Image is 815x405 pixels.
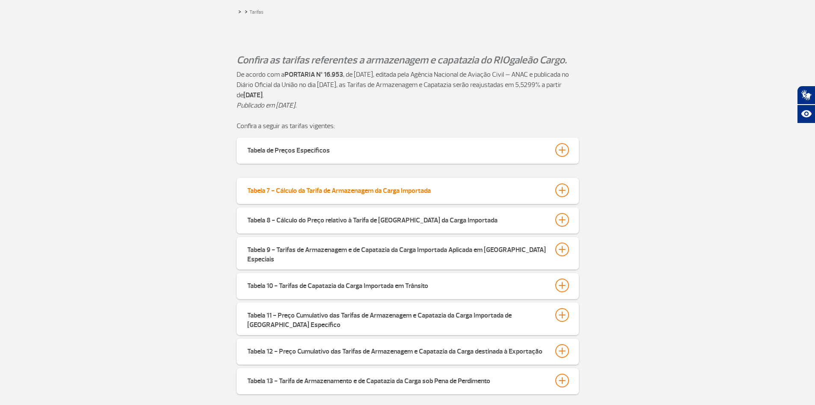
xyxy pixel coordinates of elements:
[247,308,569,330] button: Tabela 11 - Preço Cumulativo das Tarifas de Armazenagem e Capatazia da Carga Importada de [GEOGRA...
[247,374,490,386] div: Tabela 13 - Tarifa de Armazenamento e de Capatazia da Carga sob Pena de Perdimento
[247,243,547,264] div: Tabela 9 - Tarifas de Armazenagem e de Capatazia da Carga Importada Aplicada em [GEOGRAPHIC_DATA]...
[247,183,569,198] button: Tabela 7 - Cálculo da Tarifa de Armazenagem da Carga Importada
[243,91,263,99] strong: [DATE]
[237,121,579,131] p: Confira a seguir as tarifas vigentes:
[249,9,264,15] a: Tarifas
[797,86,815,105] button: Abrir tradutor de língua de sinais.
[797,86,815,123] div: Plugin de acessibilidade da Hand Talk.
[285,70,343,79] strong: PORTARIA Nº 16.953
[247,143,330,155] div: Tabela de Preços Específicos
[247,143,569,157] button: Tabela de Preços Específicos
[247,278,569,293] button: Tabela 10 - Tarifas de Capatazia da Carga Importada em Trânsito
[797,105,815,123] button: Abrir recursos assistivos.
[247,183,431,195] div: Tabela 7 - Cálculo da Tarifa de Armazenagem da Carga Importada
[247,344,542,356] div: Tabela 12 - Preço Cumulativo das Tarifas de Armazenagem e Capatazia da Carga destinada à Exportação
[247,242,569,264] button: Tabela 9 - Tarifas de Armazenagem e de Capatazia da Carga Importada Aplicada em [GEOGRAPHIC_DATA]...
[245,6,248,16] a: >
[237,69,579,100] p: De acordo com a , de [DATE], editada pela Agência Nacional de Aviação Civil – ANAC e publicada no...
[237,101,296,110] em: Publicado em [DATE].
[247,308,547,330] div: Tabela 11 - Preço Cumulativo das Tarifas de Armazenagem e Capatazia da Carga Importada de [GEOGRA...
[247,213,569,227] button: Tabela 8 - Cálculo do Preço relativo à Tarifa de [GEOGRAPHIC_DATA] da Carga Importada
[247,279,428,291] div: Tabela 10 - Tarifas de Capatazia da Carga Importada em Trânsito
[247,344,569,358] button: Tabela 12 - Preço Cumulativo das Tarifas de Armazenagem e Capatazia da Carga destinada à Exportação
[238,6,241,16] a: >
[247,213,498,225] div: Tabela 8 - Cálculo do Preço relativo à Tarifa de [GEOGRAPHIC_DATA] da Carga Importada
[247,373,569,388] button: Tabela 13 - Tarifa de Armazenamento e de Capatazia da Carga sob Pena de Perdimento
[237,53,579,67] p: Confira as tarifas referentes a armazenagem e capatazia do RIOgaleão Cargo.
